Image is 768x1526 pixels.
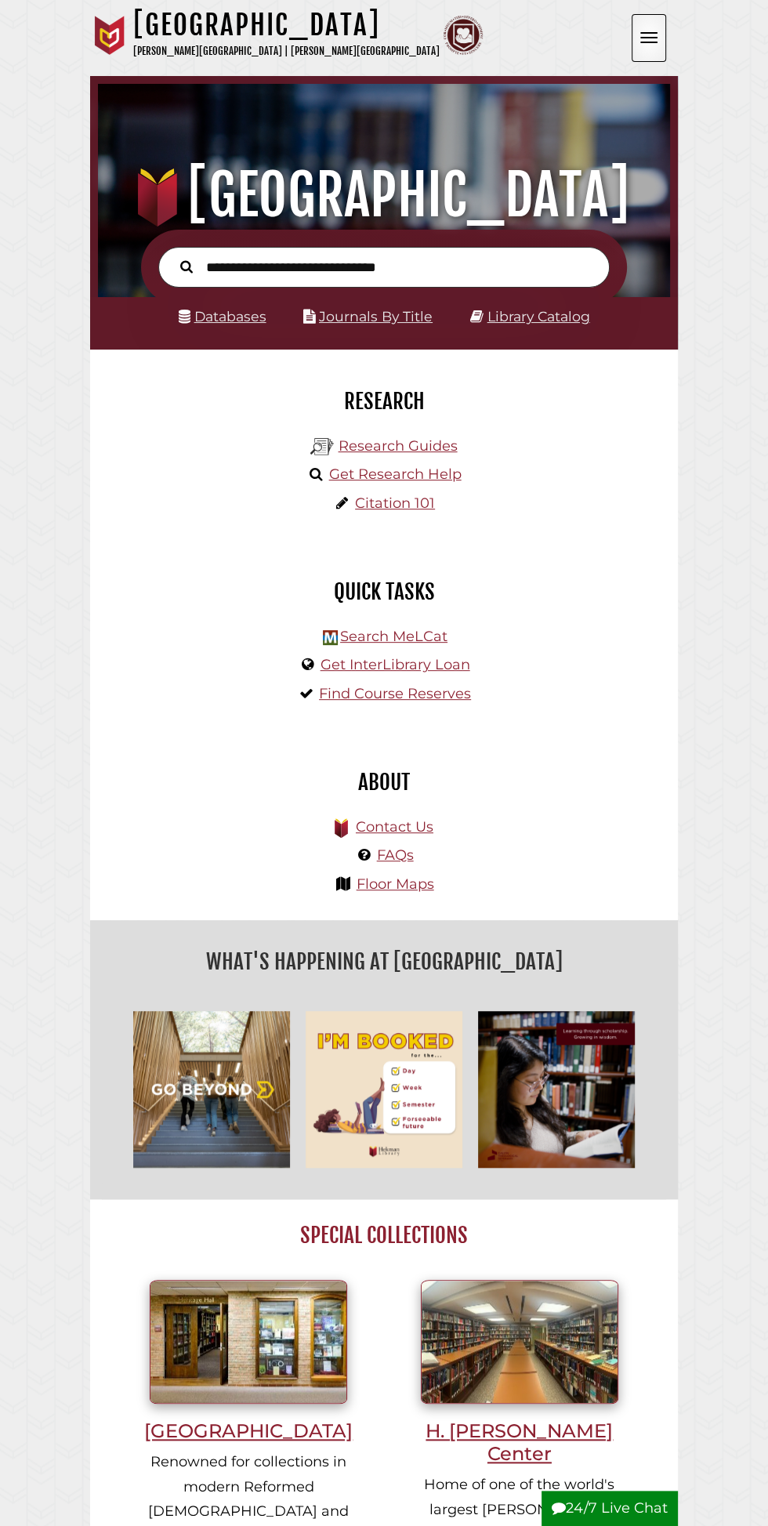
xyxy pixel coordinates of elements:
a: Citation 101 [355,495,435,512]
h3: H. [PERSON_NAME] Center [400,1419,639,1465]
img: I'm Booked for the... Day, Week, Foreseeable Future! Hekman Library [298,1003,470,1176]
h1: [GEOGRAPHIC_DATA] [110,161,659,230]
a: Search MeLCat [340,628,447,645]
a: Find Course Reserves [319,685,471,702]
a: Research Guides [338,437,457,455]
a: Library Catalog [487,308,590,324]
a: FAQs [377,846,414,864]
div: slideshow [125,1003,643,1176]
i: Search [180,260,193,274]
h1: [GEOGRAPHIC_DATA] [133,8,440,42]
h2: Research [102,388,666,415]
img: Calvin Theological Seminary [444,16,483,55]
h2: Special Collections [113,1222,654,1249]
a: Databases [179,308,266,324]
a: Contact Us [356,818,433,835]
img: Go Beyond [125,1003,298,1176]
img: Inside Meeter Center [421,1280,618,1404]
a: Journals By Title [319,308,433,324]
a: [GEOGRAPHIC_DATA] [129,1332,368,1442]
img: Learning through scholarship, growing in wisdom. [470,1003,643,1176]
a: Get Research Help [329,466,462,483]
h2: About [102,769,666,796]
img: Hekman Library Logo [310,435,334,459]
button: Search [172,256,201,276]
h2: What's Happening at [GEOGRAPHIC_DATA] [102,944,666,980]
p: [PERSON_NAME][GEOGRAPHIC_DATA] | [PERSON_NAME][GEOGRAPHIC_DATA] [133,42,440,60]
a: H. [PERSON_NAME] Center [400,1332,639,1465]
a: Floor Maps [357,875,434,893]
button: Open the menu [632,14,666,62]
h2: Quick Tasks [102,578,666,605]
a: Get InterLibrary Loan [321,656,470,673]
img: Hekman Library Logo [323,630,338,645]
h3: [GEOGRAPHIC_DATA] [129,1419,368,1442]
img: Calvin University [90,16,129,55]
img: Heritage Hall entrance [150,1280,347,1404]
